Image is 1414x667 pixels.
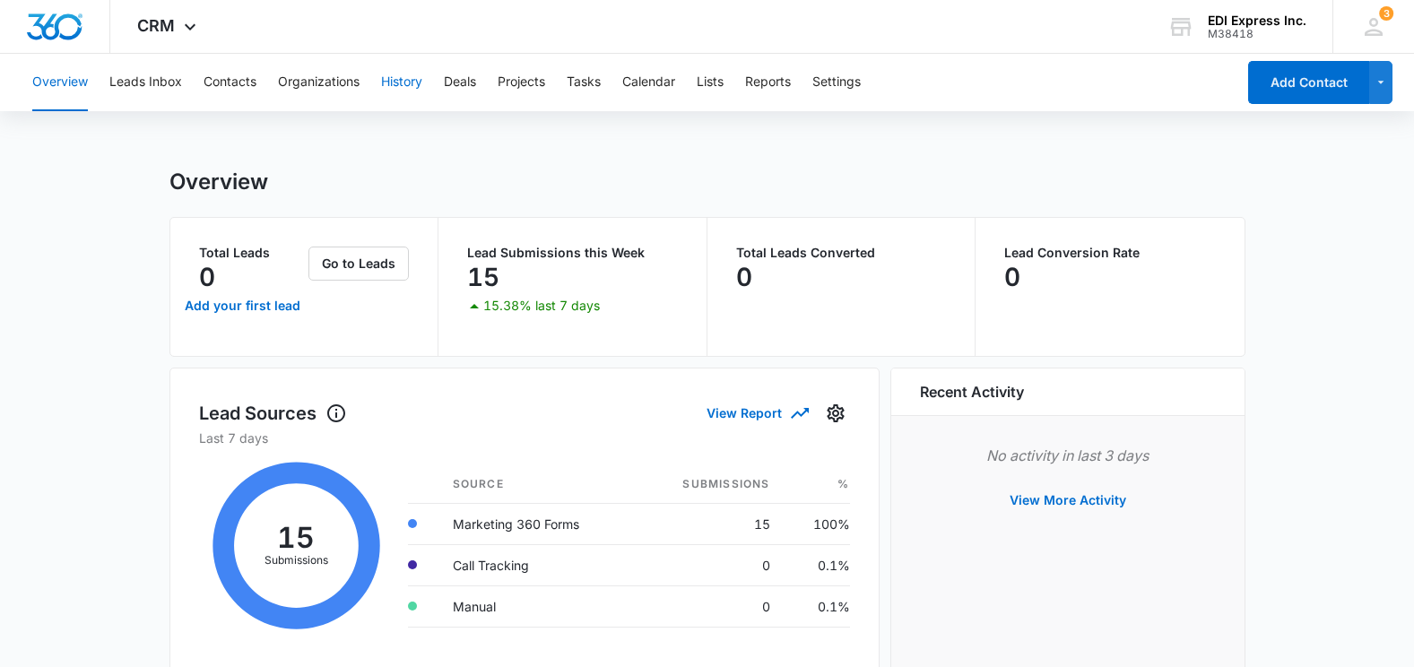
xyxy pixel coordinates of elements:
th: Submissions [637,465,785,504]
td: 0.1% [785,585,850,627]
button: Tasks [567,54,601,111]
div: account id [1208,28,1306,40]
p: No activity in last 3 days [920,445,1216,466]
button: Overview [32,54,88,111]
button: Projects [498,54,545,111]
button: View More Activity [992,479,1144,522]
a: Go to Leads [308,256,409,271]
button: Leads Inbox [109,54,182,111]
td: 0.1% [785,544,850,585]
button: Deals [444,54,476,111]
td: 15 [637,503,785,544]
button: Organizations [278,54,360,111]
div: notifications count [1379,6,1393,21]
td: Manual [438,585,637,627]
td: 0 [637,585,785,627]
p: 0 [1004,263,1020,291]
td: 100% [785,503,850,544]
p: 0 [736,263,752,291]
p: Lead Conversion Rate [1004,247,1216,259]
th: % [785,465,850,504]
a: Add your first lead [181,284,306,327]
h6: Recent Activity [920,381,1024,403]
p: Total Leads [199,247,306,259]
div: account name [1208,13,1306,28]
button: View Report [707,397,807,429]
button: Calendar [622,54,675,111]
button: Reports [745,54,791,111]
p: Total Leads Converted [736,247,947,259]
button: Lists [697,54,724,111]
h1: Lead Sources [199,400,347,427]
button: History [381,54,422,111]
p: 15.38% last 7 days [483,299,600,312]
p: 0 [199,263,215,291]
button: Add Contact [1248,61,1369,104]
span: 3 [1379,6,1393,21]
span: CRM [137,16,175,35]
button: Settings [812,54,861,111]
p: Lead Submissions this Week [467,247,678,259]
p: Last 7 days [199,429,850,447]
button: Contacts [204,54,256,111]
p: 15 [467,263,499,291]
button: Settings [821,399,850,428]
th: Source [438,465,637,504]
td: Call Tracking [438,544,637,585]
td: Marketing 360 Forms [438,503,637,544]
h1: Overview [169,169,268,195]
button: Go to Leads [308,247,409,281]
td: 0 [637,544,785,585]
